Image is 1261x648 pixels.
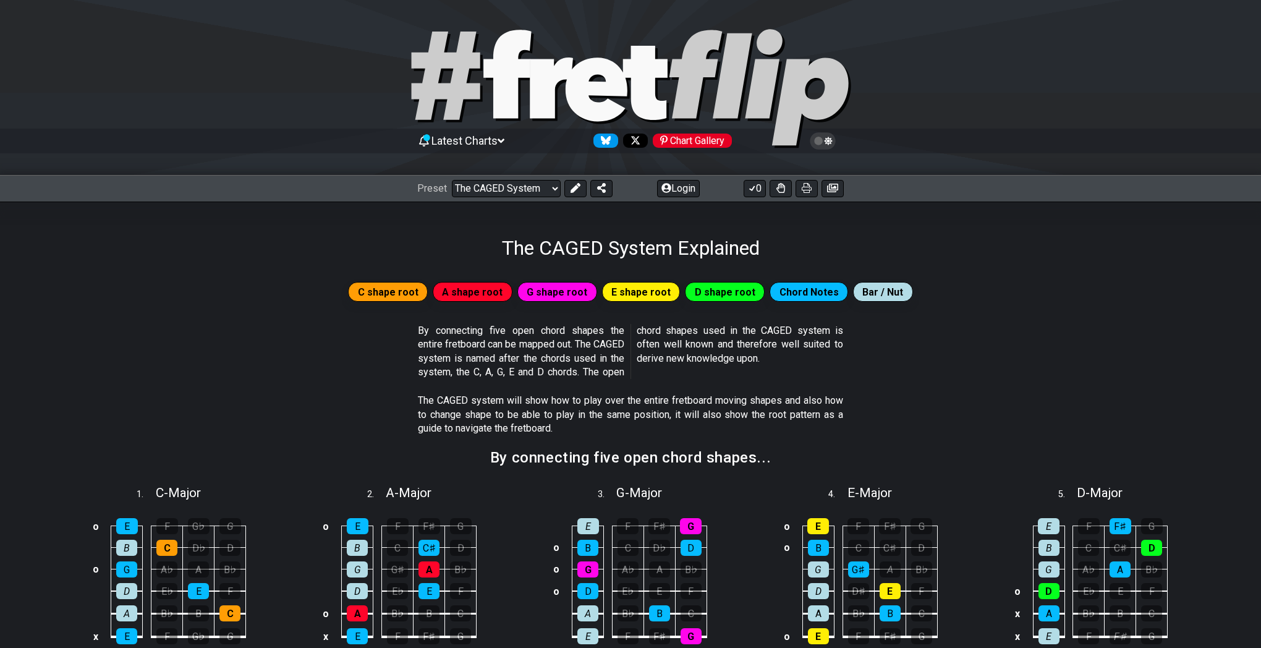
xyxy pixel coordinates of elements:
[527,283,587,301] span: G shape root
[358,283,418,301] span: C shape root
[848,583,869,599] div: D♯
[649,583,670,599] div: E
[862,283,903,301] span: Bar / Nut
[387,605,408,621] div: B♭
[1038,561,1059,578] div: G
[418,561,439,578] div: A
[219,540,240,556] div: D
[648,134,732,148] a: #fretflip at Pinterest
[911,583,932,599] div: F
[848,605,869,621] div: B♭
[779,283,839,301] span: Chord Notes
[847,485,892,500] span: E - Major
[796,180,818,197] button: Print
[347,518,368,534] div: E
[387,583,408,599] div: E♭
[828,488,847,501] span: 4 .
[387,518,409,534] div: F
[347,628,368,644] div: E
[880,540,901,556] div: C♯
[618,605,639,621] div: B♭
[1078,561,1099,578] div: A♭
[649,628,670,644] div: F♯
[347,561,368,578] div: G
[347,605,368,621] div: A
[156,583,177,599] div: E♭
[577,518,599,534] div: E
[808,628,829,644] div: E
[744,180,766,197] button: 0
[1110,540,1131,556] div: C♯
[648,518,670,534] div: F♯
[779,516,794,537] td: o
[779,537,794,558] td: o
[1078,540,1099,556] div: C
[418,540,439,556] div: C♯
[452,180,561,197] select: Preset
[618,134,648,148] a: Follow #fretflip at X
[822,180,844,197] button: Create image
[88,625,103,648] td: x
[616,485,662,500] span: G - Major
[156,485,201,500] span: C - Major
[188,605,209,621] div: B
[1141,583,1162,599] div: F
[1077,485,1123,500] span: D - Major
[1078,518,1100,534] div: F
[1110,583,1131,599] div: E
[816,135,830,147] span: Toggle light / dark theme
[680,518,702,534] div: G
[1038,583,1059,599] div: D
[387,540,408,556] div: C
[116,605,137,621] div: A
[116,628,137,644] div: E
[156,628,177,644] div: F
[1010,602,1025,625] td: x
[219,518,241,534] div: G
[502,236,760,260] h1: The CAGED System Explained
[347,583,368,599] div: D
[880,583,901,599] div: E
[318,625,333,648] td: x
[911,561,932,578] div: B♭
[590,180,613,197] button: Share Preset
[418,324,843,380] p: By connecting five open chord shapes the entire fretboard can be mapped out. The CAGED system is ...
[1110,605,1131,621] div: B
[649,540,670,556] div: D♭
[137,488,155,501] span: 1 .
[1141,628,1162,644] div: G
[188,583,209,599] div: E
[807,518,829,534] div: E
[808,605,829,621] div: A
[880,561,901,578] div: A
[1110,561,1131,578] div: A
[808,583,829,599] div: D
[564,180,587,197] button: Edit Preset
[847,518,869,534] div: F
[1058,488,1077,501] span: 5 .
[1038,605,1059,621] div: A
[418,628,439,644] div: F♯
[808,561,829,578] div: G
[549,580,564,602] td: o
[418,518,440,534] div: F♯
[188,518,210,534] div: G♭
[1038,628,1059,644] div: E
[219,583,240,599] div: F
[219,605,240,621] div: C
[577,540,598,556] div: B
[116,540,137,556] div: B
[116,561,137,578] div: G
[681,583,702,599] div: F
[1141,518,1163,534] div: G
[588,134,618,148] a: Follow #fretflip at Bluesky
[879,518,901,534] div: F♯
[450,518,472,534] div: G
[695,283,755,301] span: D shape root
[681,561,702,578] div: B♭
[1038,518,1059,534] div: E
[681,628,702,644] div: G
[618,540,639,556] div: C
[318,516,333,537] td: o
[880,605,901,621] div: B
